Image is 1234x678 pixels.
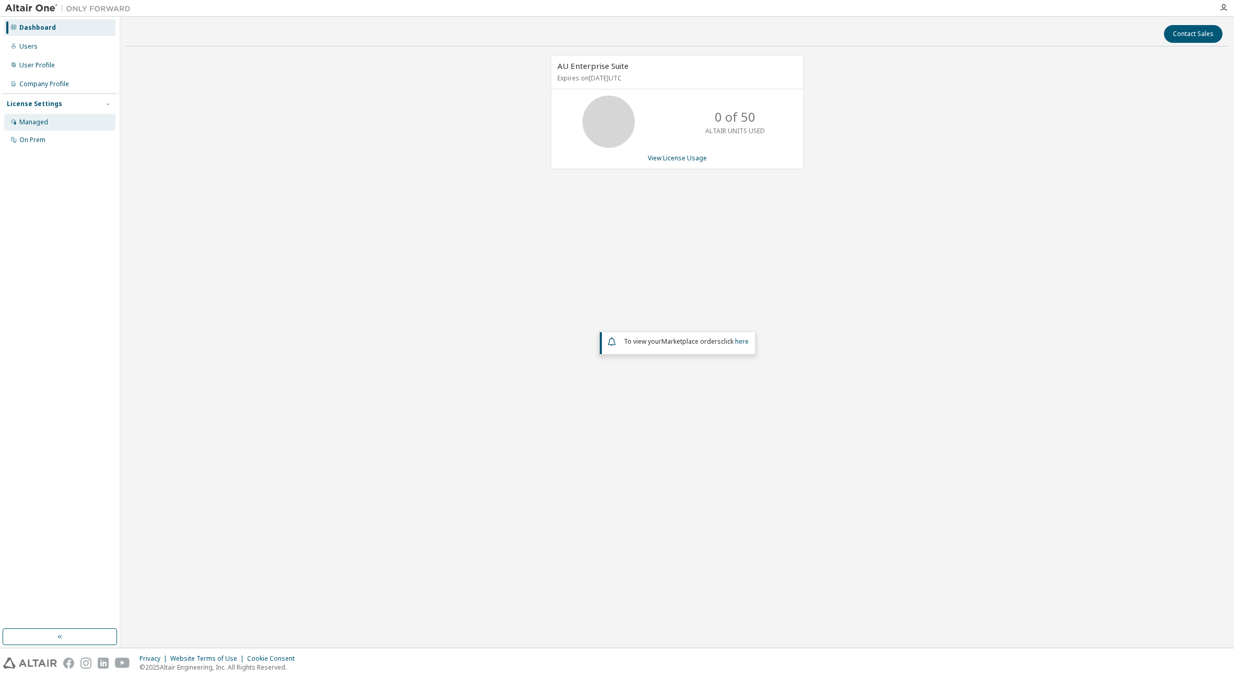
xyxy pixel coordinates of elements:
span: To view your click [624,337,749,346]
div: Cookie Consent [247,654,301,663]
p: © 2025 Altair Engineering, Inc. All Rights Reserved. [139,663,301,672]
a: here [735,337,749,346]
em: Marketplace orders [661,337,721,346]
a: View License Usage [648,154,707,162]
img: linkedin.svg [98,658,109,669]
img: instagram.svg [80,658,91,669]
img: altair_logo.svg [3,658,57,669]
div: License Settings [7,100,62,108]
div: Users [19,42,38,51]
img: youtube.svg [115,658,130,669]
div: Website Terms of Use [170,654,247,663]
p: ALTAIR UNITS USED [705,126,765,135]
div: User Profile [19,61,55,69]
img: facebook.svg [63,658,74,669]
button: Contact Sales [1164,25,1223,43]
div: Privacy [139,654,170,663]
p: 0 of 50 [715,108,755,126]
span: AU Enterprise Suite [557,61,628,71]
img: Altair One [5,3,136,14]
p: Expires on [DATE] UTC [557,74,795,83]
div: On Prem [19,136,45,144]
div: Managed [19,118,48,126]
div: Dashboard [19,24,56,32]
div: Company Profile [19,80,69,88]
